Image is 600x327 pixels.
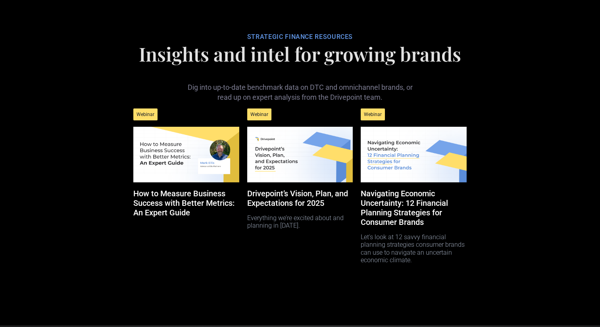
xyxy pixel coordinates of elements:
p: Dig into up-to-date benchmark data on DTC and omnichannel brands, or read up on expert analysis f... [181,70,419,102]
p: Let's look at 12 savvy financial planning strategies consumer brands can use to navigate an uncer... [361,227,466,264]
h5: Navigating Economic Uncertainty: 12 Financial Planning Strategies for Consumer Brands [361,189,466,227]
div: STRATEGIC FINANCE RESOURCES [129,33,470,41]
p: Everything we’re excited about and planning in [DATE]. [247,208,353,229]
div: Webinar [247,108,271,120]
div: Webinar [133,108,158,120]
div: Webinar [361,108,385,120]
a: WebinarHow to Measure Business Success with Better Metrics: An Expert Guide [133,102,239,230]
a: WebinarDrivepoint’s Vision, Plan, and Expectations for 2025Everything we’re excited about and pla... [247,102,353,236]
a: WebinarNavigating Economic Uncertainty: 12 Financial Planning Strategies for Consumer BrandsLet's... [361,102,466,270]
h1: Insights and intel for growing brands [129,44,470,63]
h5: Drivepoint’s Vision, Plan, and Expectations for 2025 [247,189,353,208]
h5: How to Measure Business Success with Better Metrics: An Expert Guide [133,189,239,217]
